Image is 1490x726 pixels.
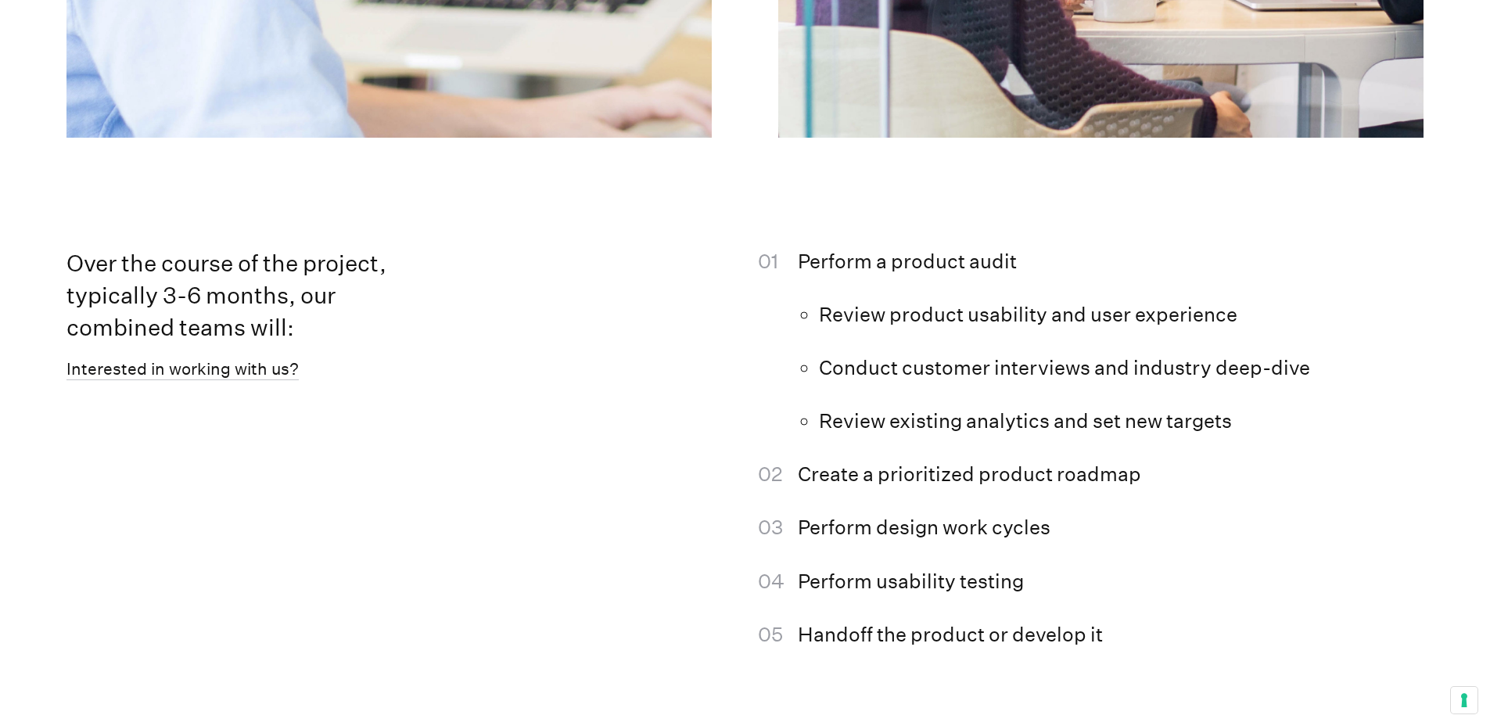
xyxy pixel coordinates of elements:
[66,359,299,380] a: Interested in working with us?
[798,460,1424,490] li: Create a prioritized product roadmap
[798,567,1424,597] li: Perform usability testing
[819,300,1424,330] li: Review product usability and user experience
[798,513,1424,543] li: Perform design work cycles
[819,354,1424,383] li: Conduct customer interviews and industry deep-dive
[66,247,412,344] h4: Over the course of the project, typically 3-6 months, our combined teams will:
[798,247,1424,277] li: Perform a product audit
[1451,687,1477,713] button: Your consent preferences for tracking technologies
[798,620,1424,650] li: Handoff the product or develop it
[819,407,1424,437] li: Review existing analytics and set new targets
